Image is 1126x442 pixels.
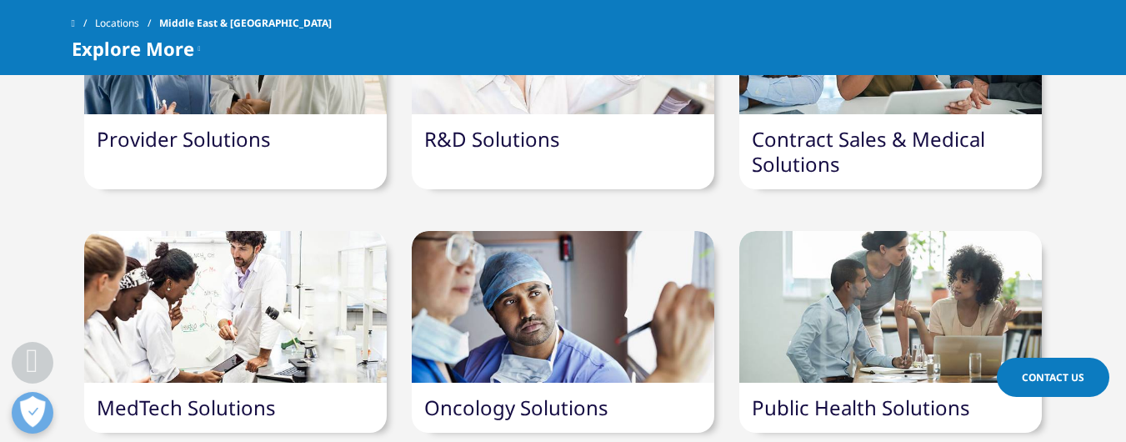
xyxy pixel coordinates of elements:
[159,8,332,38] span: Middle East & [GEOGRAPHIC_DATA]
[12,392,53,434] button: Open Preferences
[97,394,276,421] a: MedTech Solutions
[424,394,608,421] a: Oncology Solutions
[95,8,159,38] a: Locations
[424,125,560,153] a: R&D Solutions
[752,125,985,178] a: Contract Sales & Medical Solutions
[97,125,271,153] a: Provider Solutions
[72,38,194,58] span: Explore More
[1022,370,1084,384] span: Contact Us
[752,394,970,421] a: Public Health Solutions
[997,358,1109,397] a: Contact Us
